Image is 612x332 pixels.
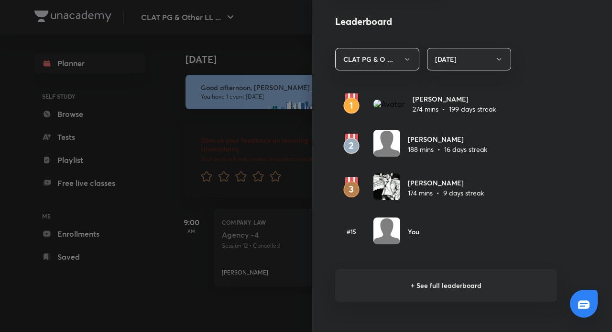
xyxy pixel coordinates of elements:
[373,173,400,200] img: Avatar
[373,130,400,157] img: Avatar
[408,144,487,154] p: 188 mins • 16 days streak
[335,177,368,198] img: rank3.svg
[335,14,557,29] h4: Leaderboard
[408,134,487,144] h6: [PERSON_NAME]
[335,269,557,302] h6: + See full leaderboard
[373,218,400,244] img: Avatar
[335,48,419,70] button: CLAT PG & O ...
[335,134,368,155] img: rank2.svg
[408,188,484,198] p: 174 mins • 9 days streak
[427,48,511,70] button: [DATE]
[335,93,368,114] img: rank1.svg
[413,104,496,114] p: 274 mins • 199 days streak
[408,227,419,237] h6: You
[373,100,405,108] img: Avatar
[413,94,496,104] h6: [PERSON_NAME]
[408,178,484,188] h6: [PERSON_NAME]
[335,227,368,236] h6: #15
